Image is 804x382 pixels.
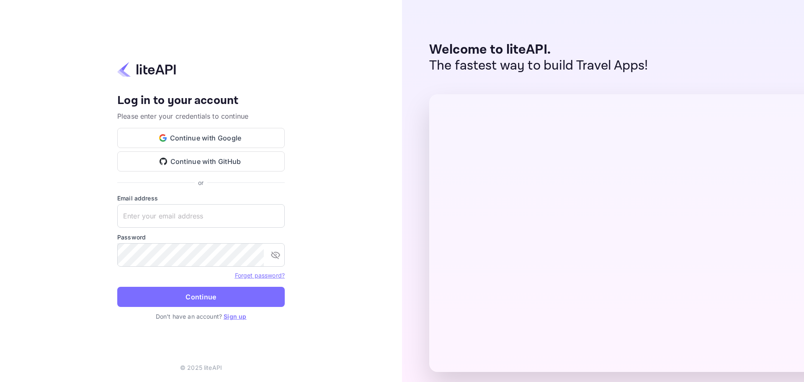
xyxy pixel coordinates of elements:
input: Enter your email address [117,204,285,228]
p: Don't have an account? [117,312,285,321]
button: toggle password visibility [267,247,284,263]
img: liteapi [117,61,176,78]
button: Continue [117,287,285,307]
label: Email address [117,194,285,203]
button: Continue with Google [117,128,285,148]
p: Welcome to liteAPI. [429,42,648,58]
h4: Log in to your account [117,94,285,108]
p: The fastest way to build Travel Apps! [429,58,648,74]
p: © 2025 liteAPI [180,363,222,372]
a: Sign up [224,313,246,320]
label: Password [117,233,285,242]
a: Forget password? [235,272,285,279]
p: or [198,178,204,187]
p: Please enter your credentials to continue [117,111,285,121]
button: Continue with GitHub [117,151,285,172]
